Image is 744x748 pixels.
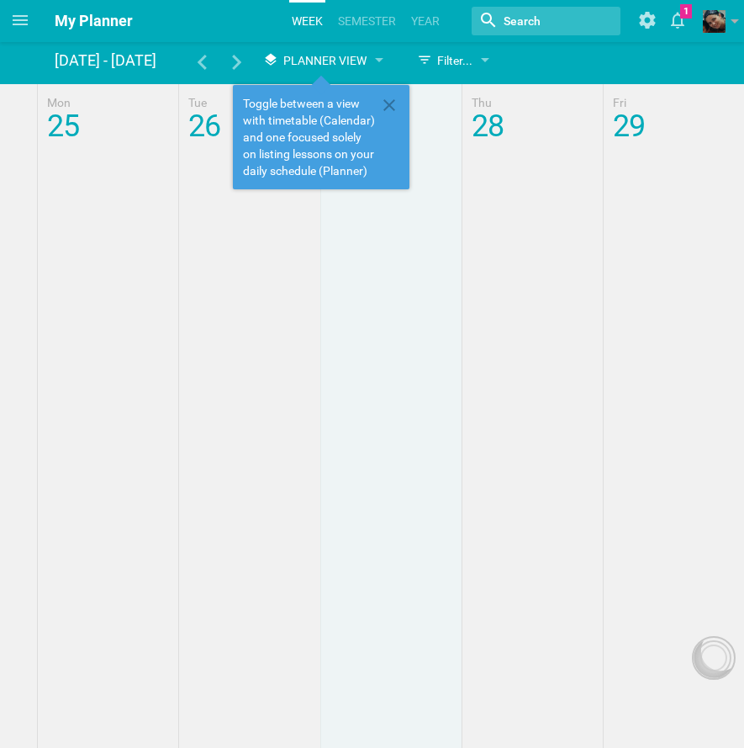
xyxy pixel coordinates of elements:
div: [DATE] - [DATE] [55,45,164,76]
div: Filter... [417,50,472,71]
span: Planner View [283,54,367,67]
a: Year [409,3,442,40]
span: My Planner [55,12,133,29]
input: Search [502,10,590,32]
span: Toggle between a view with timetable (Calendar) and one focused solely on listing lessons on your... [243,95,376,179]
a: Week [289,3,325,40]
a: semester [335,3,398,40]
